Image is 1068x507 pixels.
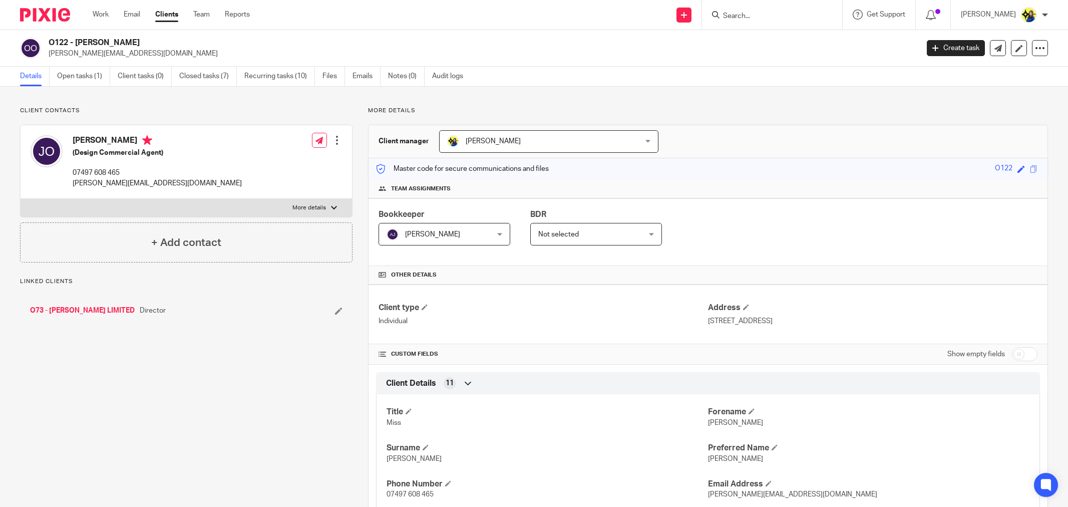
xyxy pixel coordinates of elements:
a: Details [20,67,50,86]
input: Search [722,12,812,21]
h4: Client type [379,303,708,313]
p: [PERSON_NAME][EMAIL_ADDRESS][DOMAIN_NAME] [73,178,242,188]
a: O73 - [PERSON_NAME] LIMITED [30,306,135,316]
p: Individual [379,316,708,326]
h4: CUSTOM FIELDS [379,350,708,358]
h4: Forename [708,407,1029,417]
h4: Email Address [708,479,1029,489]
p: More details [292,204,326,212]
p: Client contacts [20,107,352,115]
img: svg%3E [20,38,41,59]
h5: (Design Commercial Agent) [73,148,242,158]
label: Show empty fields [947,349,1005,359]
span: [PERSON_NAME] [466,138,521,145]
span: [PERSON_NAME][EMAIL_ADDRESS][DOMAIN_NAME] [708,491,877,498]
p: [PERSON_NAME] [961,10,1016,20]
a: Team [193,10,210,20]
a: Clients [155,10,178,20]
a: Recurring tasks (10) [244,67,315,86]
img: Bobo-Starbridge%201.jpg [447,135,459,147]
span: Miss [387,419,401,426]
img: Bobo-Starbridge%201.jpg [1021,7,1037,23]
span: [PERSON_NAME] [708,455,763,462]
p: More details [368,107,1048,115]
p: [PERSON_NAME][EMAIL_ADDRESS][DOMAIN_NAME] [49,49,912,59]
a: Notes (0) [388,67,425,86]
span: [PERSON_NAME] [405,231,460,238]
span: Get Support [867,11,905,18]
a: Reports [225,10,250,20]
h3: Client manager [379,136,429,146]
h4: Surname [387,443,708,453]
img: svg%3E [31,135,63,167]
a: Work [93,10,109,20]
h4: [PERSON_NAME] [73,135,242,148]
h2: O122 - [PERSON_NAME] [49,38,739,48]
p: 07497 608 465 [73,168,242,178]
a: Closed tasks (7) [179,67,237,86]
h4: Address [708,303,1037,313]
h4: Preferred Name [708,443,1029,453]
a: Create task [927,40,985,56]
span: Client Details [386,378,436,389]
a: Audit logs [432,67,471,86]
p: Linked clients [20,278,352,286]
a: Emails [352,67,381,86]
span: 11 [446,378,454,388]
span: Other details [391,271,437,279]
a: Files [322,67,345,86]
p: Master code for secure communications and files [376,164,549,174]
span: [PERSON_NAME] [708,419,763,426]
i: Primary [142,135,152,145]
a: Client tasks (0) [118,67,172,86]
span: Team assignments [391,185,451,193]
a: Open tasks (1) [57,67,110,86]
span: Not selected [538,231,579,238]
span: BDR [530,210,546,218]
div: O122 [995,163,1012,175]
span: Bookkeeper [379,210,425,218]
span: [PERSON_NAME] [387,455,442,462]
h4: Phone Number [387,479,708,489]
span: 07497 608 465 [387,491,434,498]
a: Email [124,10,140,20]
p: [STREET_ADDRESS] [708,316,1037,326]
img: Pixie [20,8,70,22]
h4: + Add contact [151,235,221,250]
span: Director [140,306,166,316]
img: svg%3E [387,228,399,240]
h4: Title [387,407,708,417]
